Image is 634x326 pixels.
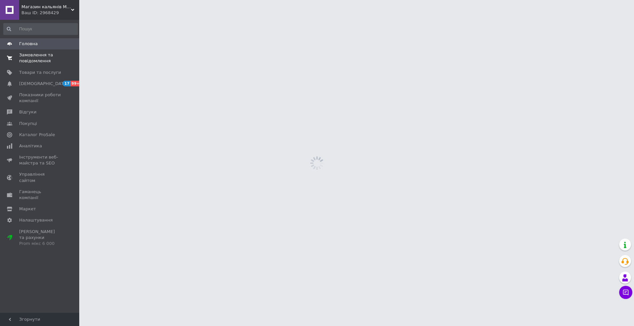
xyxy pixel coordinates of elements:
span: Головна [19,41,38,47]
span: Товари та послуги [19,70,61,75]
span: Маркет [19,206,36,212]
span: Управління сайтом [19,171,61,183]
span: 99+ [70,81,81,86]
div: Prom мікс 6 000 [19,241,61,247]
button: Чат з покупцем [619,286,632,299]
span: Налаштування [19,217,53,223]
span: Каталог ProSale [19,132,55,138]
span: Покупці [19,121,37,127]
span: 17 [63,81,70,86]
span: Гаманець компанії [19,189,61,201]
span: [DEMOGRAPHIC_DATA] [19,81,68,87]
div: Ваш ID: 2968429 [21,10,79,16]
span: Замовлення та повідомлення [19,52,61,64]
span: [PERSON_NAME] та рахунки [19,229,61,247]
span: Магазин кальянів Molla [21,4,71,10]
span: Аналітика [19,143,42,149]
span: Показники роботи компанії [19,92,61,104]
input: Пошук [3,23,78,35]
span: Відгуки [19,109,36,115]
span: Інструменти веб-майстра та SEO [19,154,61,166]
